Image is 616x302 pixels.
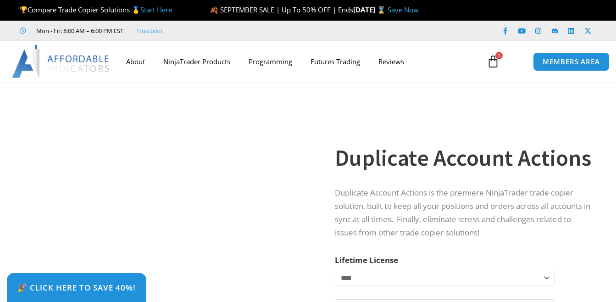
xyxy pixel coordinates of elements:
[7,273,146,302] a: 🎉 Click Here to save 40%!
[154,51,239,72] a: NinjaTrader Products
[20,6,27,13] img: 🏆
[335,186,593,240] p: Duplicate Account Actions is the premiere NinjaTrader trade copier solution, built to keep all yo...
[533,52,610,71] a: MEMBERS AREA
[20,5,172,14] span: Compare Trade Copier Solutions 🥇
[301,51,369,72] a: Futures Trading
[12,45,111,78] img: LogoAI | Affordable Indicators – NinjaTrader
[117,51,154,72] a: About
[353,5,388,14] strong: [DATE] ⌛
[136,25,163,36] a: Trustpilot
[369,51,413,72] a: Reviews
[388,5,419,14] a: Save Now
[17,284,136,291] span: 🎉 Click Here to save 40%!
[34,25,123,36] span: Mon - Fri: 8:00 AM – 6:00 PM EST
[239,51,301,72] a: Programming
[335,255,398,265] label: Lifetime License
[210,5,353,14] span: 🍂 SEPTEMBER SALE | Up To 50% OFF | Ends
[117,51,481,72] nav: Menu
[495,52,503,59] span: 1
[335,142,593,174] h1: Duplicate Account Actions
[140,5,172,14] a: Start Here
[543,58,600,65] span: MEMBERS AREA
[473,48,513,75] a: 1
